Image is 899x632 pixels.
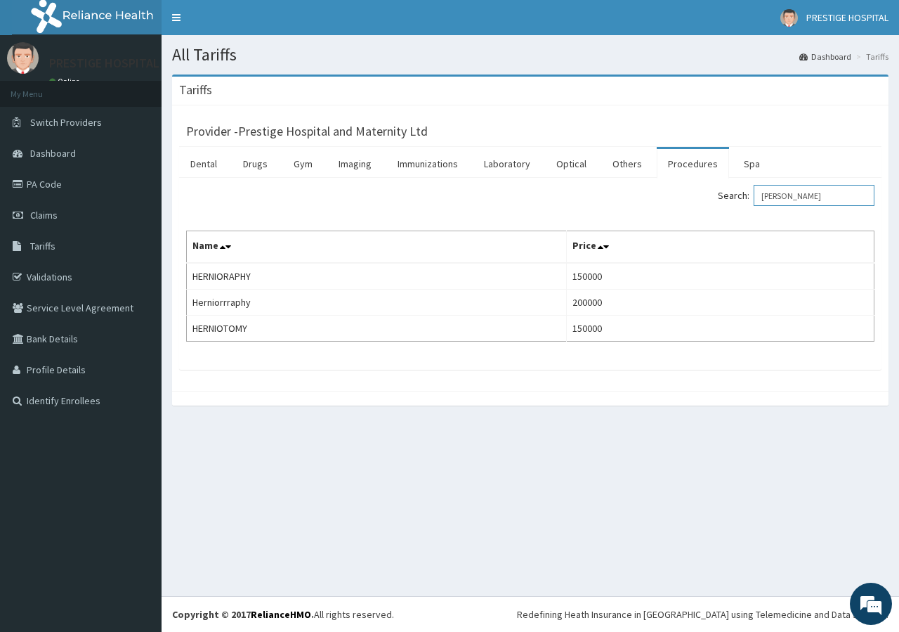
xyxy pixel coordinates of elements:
h3: Provider - Prestige Hospital and Maternity Ltd [186,125,428,138]
li: Tariffs [853,51,888,63]
textarea: Type your message and hit 'Enter' [7,384,268,433]
td: 150000 [566,316,874,342]
a: RelianceHMO [251,608,311,621]
a: Gym [282,149,324,179]
a: Imaging [327,149,383,179]
div: Redefining Heath Insurance in [GEOGRAPHIC_DATA] using Telemedicine and Data Science! [517,607,888,621]
td: 200000 [566,290,874,316]
h1: All Tariffs [172,46,888,64]
footer: All rights reserved. [162,596,899,632]
span: PRESTIGE HOSPITAL [806,11,888,24]
img: User Image [780,9,798,27]
td: Herniorrraphy [187,290,567,316]
a: Immunizations [386,149,469,179]
p: PRESTIGE HOSPITAL [49,57,159,70]
div: Minimize live chat window [230,7,264,41]
a: Dental [179,149,228,179]
span: Switch Providers [30,116,102,129]
span: We're online! [81,177,194,319]
img: User Image [7,42,39,74]
label: Search: [718,185,874,206]
td: 150000 [566,263,874,290]
strong: Copyright © 2017 . [172,608,314,621]
a: Online [49,77,83,86]
div: Chat with us now [73,79,236,97]
input: Search: [754,185,874,206]
a: Others [601,149,653,179]
h3: Tariffs [179,84,212,96]
th: Name [187,231,567,264]
a: Optical [545,149,598,179]
span: Dashboard [30,147,76,160]
img: d_794563401_company_1708531726252_794563401 [26,70,57,105]
td: HERNIORAPHY [187,263,567,290]
a: Spa [733,149,771,179]
a: Dashboard [799,51,851,63]
span: Tariffs [30,240,55,252]
th: Price [566,231,874,264]
span: Claims [30,209,58,221]
a: Drugs [232,149,279,179]
a: Procedures [657,149,729,179]
td: HERNIOTOMY [187,316,567,342]
a: Laboratory [473,149,542,179]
